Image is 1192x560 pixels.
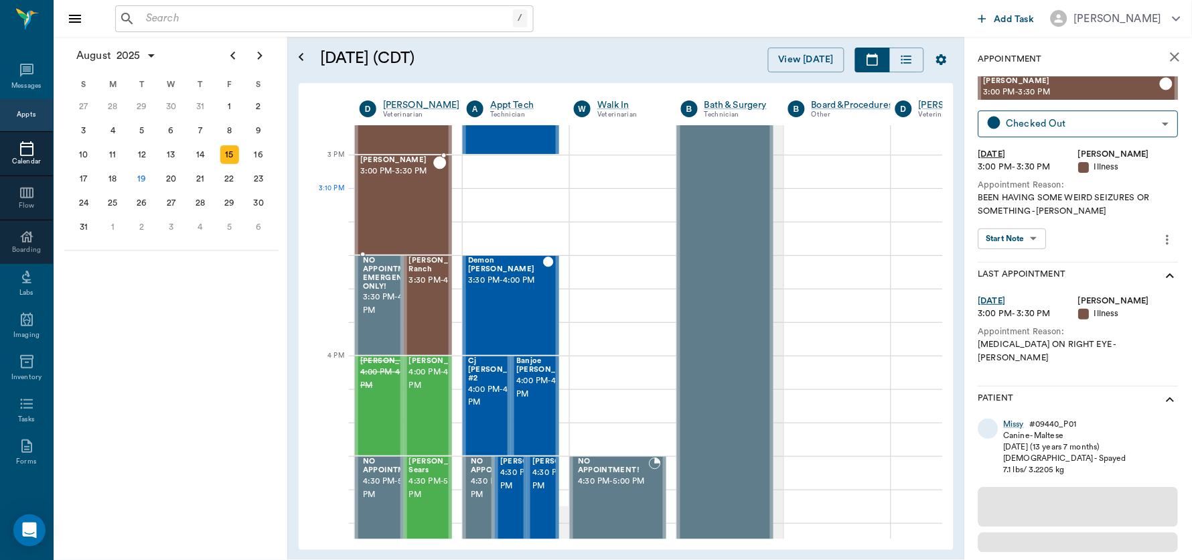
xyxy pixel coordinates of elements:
div: Sunday, August 31, 2025 [74,218,93,236]
div: CHECKED_OUT, 4:00 PM - 4:30 PM [463,356,511,456]
div: [DATE] [978,148,1079,161]
div: M [98,74,128,94]
p: Patient [978,392,1014,408]
a: Walk In [597,98,661,112]
div: Sunday, August 24, 2025 [74,194,93,212]
span: 4:00 PM - 4:30 PM [360,366,427,393]
p: Last Appointment [978,268,1066,284]
div: CHECKED_OUT, 4:30 PM - 5:00 PM [495,456,527,557]
div: Tuesday, September 2, 2025 [133,218,151,236]
div: CHECKED_OUT, 4:30 PM - 5:00 PM [404,456,453,557]
div: Tuesday, August 12, 2025 [133,145,151,164]
div: Thursday, August 21, 2025 [191,169,210,188]
a: Board &Procedures [812,98,893,112]
div: Sunday, July 27, 2025 [74,97,93,116]
div: CHECKED_OUT, 3:00 PM - 3:30 PM [355,155,452,255]
div: Monday, July 28, 2025 [103,97,122,116]
div: [DEMOGRAPHIC_DATA] - Spayed [1004,453,1126,464]
div: Thursday, August 28, 2025 [191,194,210,212]
div: [DATE] [978,295,1079,307]
span: 4:00 PM - 4:30 PM [409,366,476,393]
div: S [244,74,273,94]
button: Next page [246,42,273,69]
div: Tuesday, July 29, 2025 [133,97,151,116]
div: Monday, August 11, 2025 [103,145,122,164]
div: Thursday, September 4, 2025 [191,218,210,236]
span: 3:00 PM - 3:30 PM [984,86,1160,99]
div: Monday, September 1, 2025 [103,218,122,236]
span: [PERSON_NAME]- Ranch [409,257,478,274]
div: Sunday, August 17, 2025 [74,169,93,188]
div: Today, Tuesday, August 19, 2025 [133,169,151,188]
div: Wednesday, August 27, 2025 [162,194,181,212]
div: BOOKED, 4:30 PM - 5:00 PM [355,456,404,557]
div: BOOKED, 4:30 PM - 5:00 PM [570,456,666,557]
div: Monday, August 25, 2025 [103,194,122,212]
div: Inventory [11,372,42,382]
div: F [215,74,244,94]
button: August2025 [70,42,163,69]
div: Technician [704,109,768,121]
div: [PERSON_NAME] [1074,11,1162,27]
a: Appt Tech [490,98,554,112]
div: Veterinarian [597,109,661,121]
div: Veterinarian [383,109,460,121]
span: 4:30 PM - 5:00 PM [532,466,599,493]
div: / [513,9,528,27]
span: Demon [PERSON_NAME] [468,257,543,274]
a: Missy [1004,419,1025,430]
div: 7.1 lbs / 3.2205 kg [1004,464,1126,476]
span: 3:30 PM - 4:00 PM [409,274,478,287]
span: [PERSON_NAME] [360,357,427,366]
div: Wednesday, August 13, 2025 [162,145,181,164]
div: W [574,100,591,117]
div: Friday, August 29, 2025 [220,194,239,212]
div: Bath & Surgery [704,98,768,112]
div: D [360,100,376,117]
div: Friday, September 5, 2025 [220,218,239,236]
div: Appointment Reason: [978,326,1179,338]
span: 3:30 PM - 4:00 PM [363,291,425,318]
div: Veterinarian [919,109,996,121]
div: CANCELED, 4:00 PM - 4:30 PM [355,356,404,456]
div: Sunday, August 3, 2025 [74,121,93,140]
div: Appts [17,110,35,120]
div: 3:00 PM - 3:30 PM [978,161,1079,173]
div: Messages [11,81,42,91]
span: 2025 [114,46,143,65]
div: CHECKED_OUT, 4:30 PM - 5:00 PM [527,456,559,557]
div: Saturday, August 9, 2025 [249,121,268,140]
div: Illness [1079,161,1179,173]
div: Sunday, August 10, 2025 [74,145,93,164]
div: Checked Out [1007,116,1157,131]
span: NO APPOINTMENT! EMERGENCY ONLY! [363,257,425,291]
span: 4:00 PM - 4:30 PM [468,383,535,410]
button: more [1157,228,1179,251]
a: [PERSON_NAME] [383,98,460,112]
div: BEEN HAVING SOME WEIRD SEIZURES OR SOMETHING -[PERSON_NAME] [978,192,1179,217]
div: Technician [490,109,554,121]
div: Friday, August 22, 2025 [220,169,239,188]
div: [DATE] (13 years 7 months) [1004,441,1126,453]
button: [PERSON_NAME] [1040,6,1191,31]
span: [PERSON_NAME] [500,458,567,466]
div: Wednesday, September 3, 2025 [162,218,181,236]
div: Start Note [986,231,1025,247]
a: [PERSON_NAME] [919,98,996,112]
button: View [DATE] [768,48,844,72]
div: Saturday, August 16, 2025 [249,145,268,164]
div: Thursday, August 7, 2025 [191,121,210,140]
div: Saturday, August 23, 2025 [249,169,268,188]
div: Friday, August 1, 2025 [220,97,239,116]
span: 4:30 PM - 5:00 PM [578,475,649,488]
div: Friday, August 8, 2025 [220,121,239,140]
span: [PERSON_NAME] [360,156,433,165]
div: T [127,74,157,94]
span: NO APPOINTMENT! [471,458,532,475]
div: Appointment Reason: [978,179,1179,192]
div: Monday, August 18, 2025 [103,169,122,188]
